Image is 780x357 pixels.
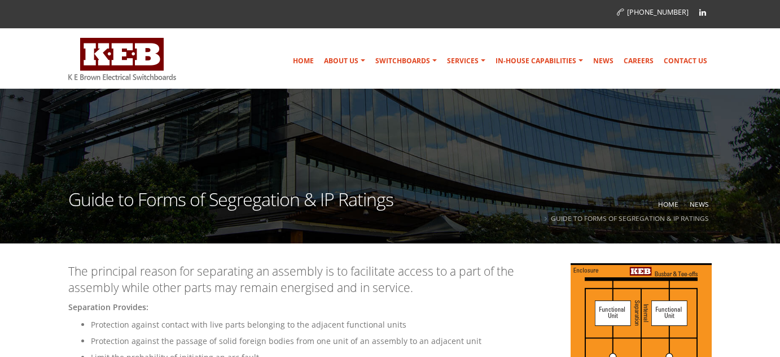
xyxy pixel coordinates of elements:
[68,190,393,223] h1: Guide to Forms of Segregation & IP Ratings
[617,7,689,17] a: [PHONE_NUMBER]
[68,38,176,80] img: K E Brown Electrical Switchboards
[91,334,712,348] li: Protection against the passage of solid foreign bodies from one unit of an assembly to an adjacen...
[659,50,712,72] a: Contact Us
[694,4,711,21] a: Linkedin
[542,211,709,225] li: Guide to Forms of Segregation & IP Ratings
[91,318,712,332] li: Protection against contact with live parts belonging to the adjacent functional units
[658,199,678,208] a: Home
[288,50,318,72] a: Home
[491,50,588,72] a: In-house Capabilities
[319,50,370,72] a: About Us
[619,50,658,72] a: Careers
[371,50,441,72] a: Switchboards
[68,263,712,297] p: The principal reason for separating an assembly is to facilitate access to a part of the assembly...
[442,50,490,72] a: Services
[589,50,618,72] a: News
[690,199,709,208] a: News
[68,302,712,312] h5: Separation provides:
